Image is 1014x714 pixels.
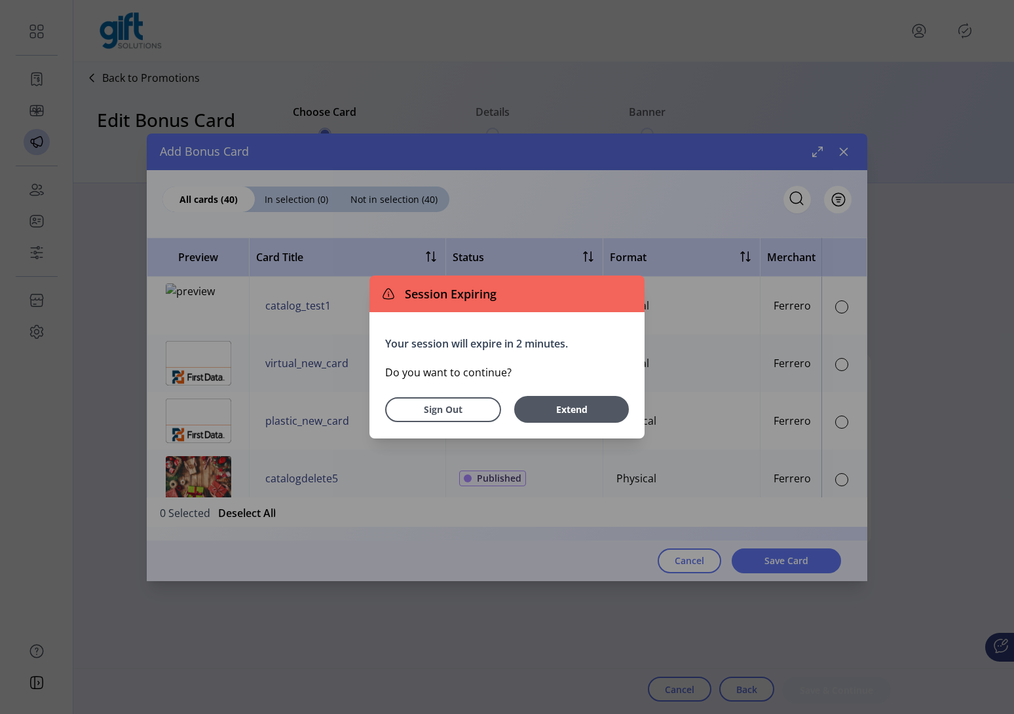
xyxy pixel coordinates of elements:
[514,396,629,423] button: Extend
[400,285,497,303] span: Session Expiring
[385,397,501,422] button: Sign Out
[521,402,622,416] span: Extend
[385,365,629,380] p: Do you want to continue?
[402,402,484,416] span: Sign Out
[385,336,629,351] p: Your session will expire in 2 minutes.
